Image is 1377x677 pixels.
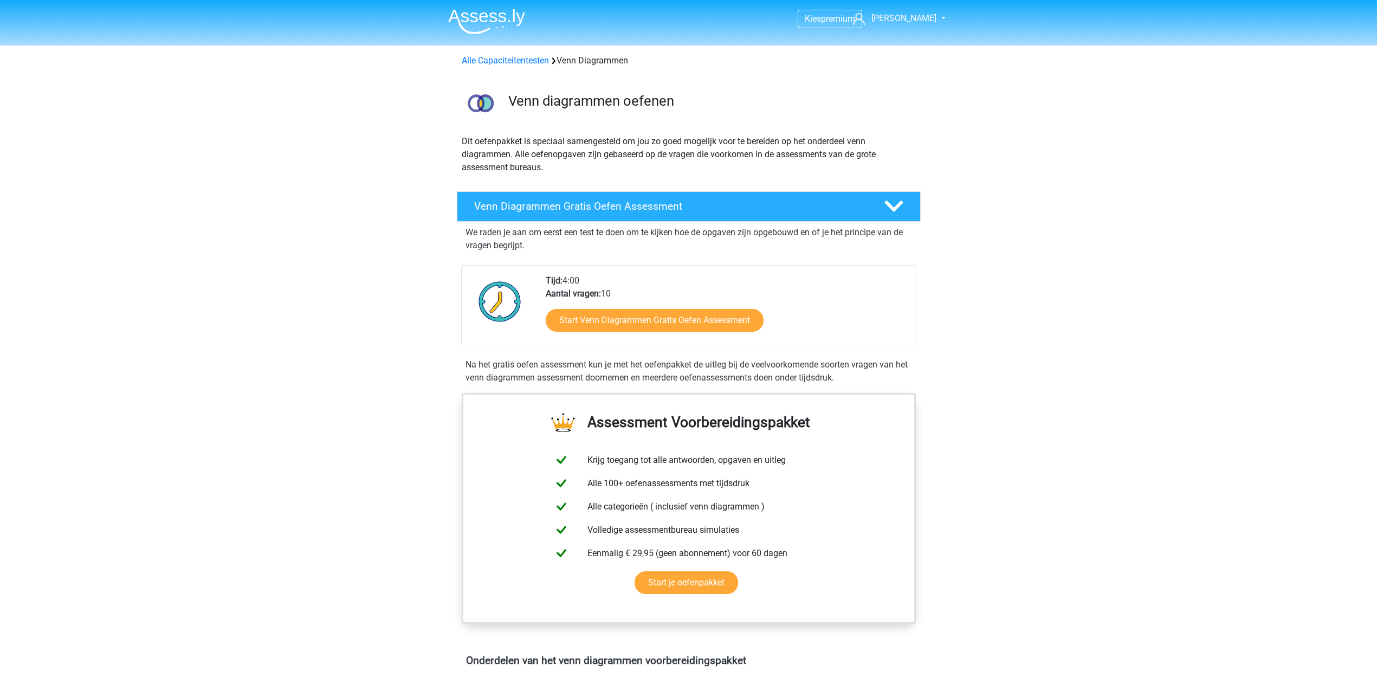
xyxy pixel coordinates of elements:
[805,14,821,24] span: Kies
[462,55,549,66] a: Alle Capaciteitentesten
[474,200,867,212] h4: Venn Diagrammen Gratis Oefen Assessment
[457,54,920,67] div: Venn Diagrammen
[466,654,911,667] h4: Onderdelen van het venn diagrammen voorbereidingspakket
[457,80,503,126] img: venn diagrammen
[461,358,916,384] div: Na het gratis oefen assessment kun je met het oefenpakket de uitleg bij de veelvoorkomende soorte...
[538,274,915,345] div: 4:00 10
[466,226,912,252] p: We raden je aan om eerst een test te doen om te kijken hoe de opgaven zijn opgebouwd en of je het...
[849,12,938,25] a: [PERSON_NAME]
[635,571,738,594] a: Start je oefenpakket
[546,288,601,299] b: Aantal vragen:
[871,13,936,23] span: [PERSON_NAME]
[546,275,563,286] b: Tijd:
[462,135,916,174] p: Dit oefenpakket is speciaal samengesteld om jou zo goed mogelijk voor te bereiden op het onderdee...
[546,309,764,332] a: Start Venn Diagrammen Gratis Oefen Assessment
[473,274,527,328] img: Klok
[798,11,862,26] a: Kiespremium
[508,93,912,109] h3: Venn diagrammen oefenen
[821,14,855,24] span: premium
[448,9,525,34] img: Assessly
[452,191,925,222] a: Venn Diagrammen Gratis Oefen Assessment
